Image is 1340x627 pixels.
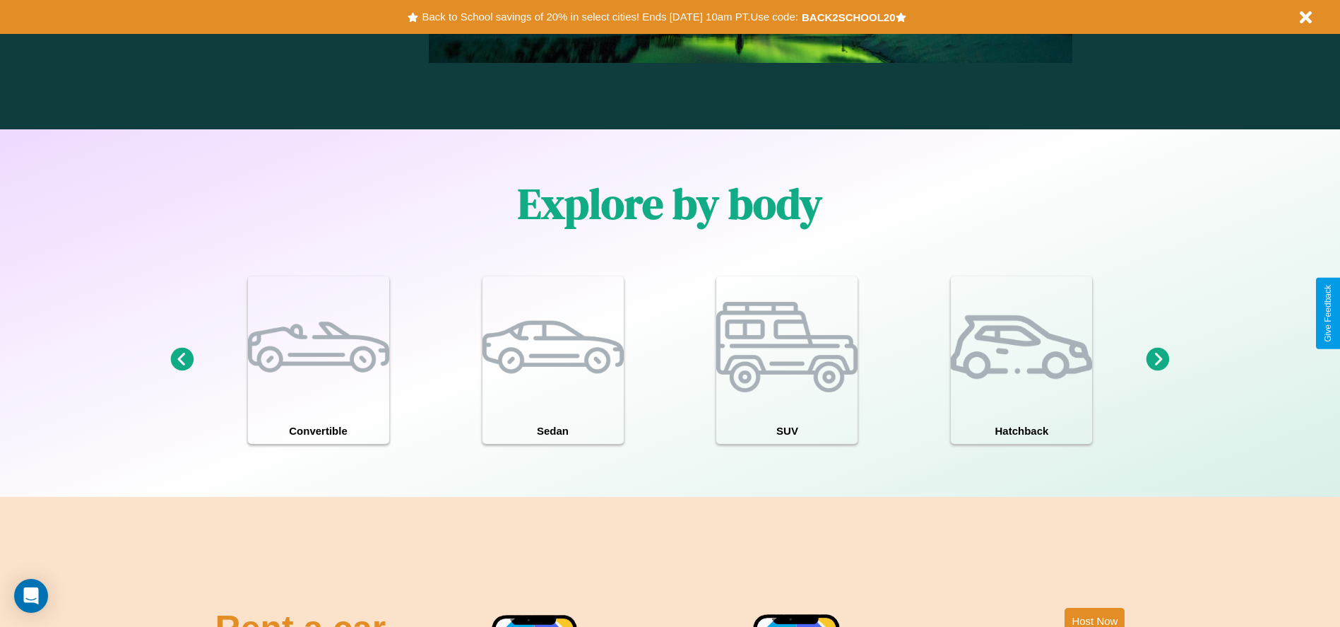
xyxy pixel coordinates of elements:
div: Give Feedback [1323,285,1333,342]
h4: SUV [716,418,858,444]
h1: Explore by body [518,175,822,233]
h4: Sedan [482,418,624,444]
b: BACK2SCHOOL20 [802,11,896,23]
h4: Hatchback [951,418,1092,444]
div: Open Intercom Messenger [14,579,48,613]
h4: Convertible [248,418,389,444]
button: Back to School savings of 20% in select cities! Ends [DATE] 10am PT.Use code: [418,7,801,27]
